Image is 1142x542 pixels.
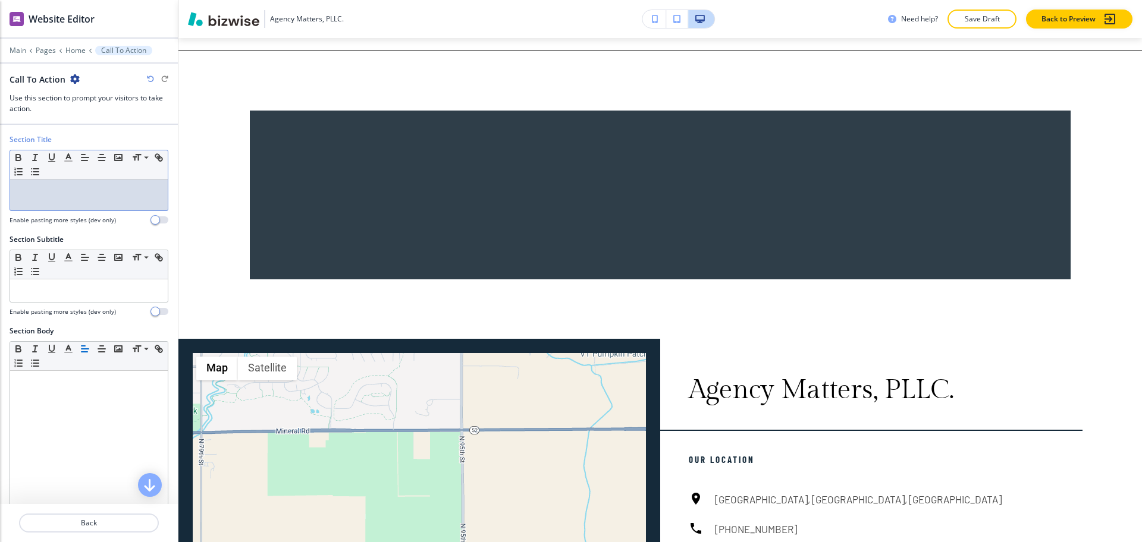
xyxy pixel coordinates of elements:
p: Agency Matters, PLLC. [689,374,1083,406]
h3: Use this section to prompt your visitors to take action. [10,93,168,114]
button: Back [19,513,159,532]
button: Show street map [196,357,238,380]
button: Home [65,46,86,55]
a: [GEOGRAPHIC_DATA], [GEOGRAPHIC_DATA], [GEOGRAPHIC_DATA] [689,491,1002,507]
button: Save Draft [948,10,1016,29]
p: Back to Preview [1041,14,1096,24]
h4: Enable pasting more styles (dev only) [10,216,116,225]
img: Bizwise Logo [188,12,259,26]
h2: Website Editor [29,12,95,26]
a: [PHONE_NUMBER] [689,521,797,537]
button: Call To Action [95,46,152,55]
button: Back to Preview [1026,10,1132,29]
img: editor icon [10,12,24,26]
h4: Enable pasting more styles (dev only) [10,307,116,316]
h3: Agency Matters, PLLC. [270,14,344,24]
h3: Need help? [901,14,938,24]
h2: Section Title [10,134,52,145]
h2: Section Body [10,326,54,336]
h6: [PHONE_NUMBER] [715,521,797,537]
button: Main [10,46,26,55]
h2: Section Subtitle [10,234,64,245]
p: Save Draft [963,14,1001,24]
p: Our Location [689,452,1083,467]
h6: [GEOGRAPHIC_DATA], [GEOGRAPHIC_DATA], [GEOGRAPHIC_DATA] [715,491,1002,507]
button: Show satellite imagery [238,357,297,380]
button: Pages [36,46,56,55]
h2: Call To Action [10,73,65,86]
p: Back [20,518,158,528]
p: Call To Action [101,46,146,55]
button: Agency Matters, PLLC. [188,10,344,28]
